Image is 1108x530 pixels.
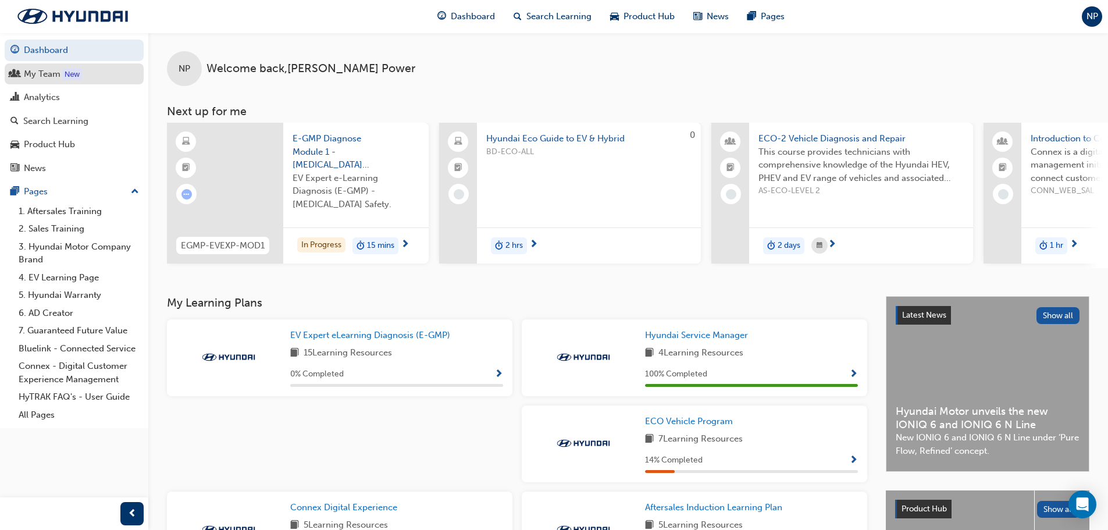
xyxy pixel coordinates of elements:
img: Trak [551,437,615,449]
span: learningRecordVerb_ATTEMPT-icon [181,189,192,200]
span: people-icon [726,134,735,150]
span: 7 Learning Resources [658,432,743,447]
span: Product Hub [624,10,675,23]
a: Connex - Digital Customer Experience Management [14,357,144,388]
span: laptop-icon [454,134,462,150]
div: In Progress [297,237,345,253]
a: Bluelink - Connected Service [14,340,144,358]
a: 4. EV Learning Page [14,269,144,287]
a: 5. Hyundai Warranty [14,286,144,304]
span: Aftersales Induction Learning Plan [645,502,782,513]
span: Hyundai Motor unveils the new IONIQ 6 and IONIQ 6 N Line [896,405,1080,431]
span: learningRecordVerb_NONE-icon [726,189,736,200]
button: Show all [1036,307,1080,324]
span: chart-icon [10,93,19,103]
div: Analytics [24,91,60,104]
a: Product HubShow all [895,500,1080,518]
a: HyTRAK FAQ's - User Guide [14,388,144,406]
button: Show all [1037,501,1081,518]
a: ECO Vehicle Program [645,415,738,428]
span: next-icon [529,240,538,250]
span: book-icon [290,346,299,361]
a: EGMP-EVEXP-MOD1E-GMP Diagnose Module 1 - [MEDICAL_DATA] SafetyEV Expert e-Learning Diagnosis (E-G... [167,123,429,264]
span: guage-icon [437,9,446,24]
span: Search Learning [526,10,592,23]
span: booktick-icon [999,161,1007,176]
span: news-icon [693,9,702,24]
span: prev-icon [128,507,137,521]
span: Hyundai Service Manager [645,330,748,340]
div: My Team [24,67,60,81]
span: duration-icon [767,239,775,254]
a: Connex Digital Experience [290,501,402,514]
span: EGMP-EVEXP-MOD1 [181,239,265,252]
span: pages-icon [10,187,19,197]
span: 2 days [778,239,800,252]
a: Trak [6,4,140,29]
h3: Next up for me [148,105,1108,118]
span: E-GMP Diagnose Module 1 - [MEDICAL_DATA] Safety [293,132,419,172]
span: Show Progress [849,456,858,466]
span: 4 Learning Resources [658,346,743,361]
span: Connex Digital Experience [290,502,397,513]
span: next-icon [1070,240,1078,250]
span: Pages [761,10,785,23]
a: Product Hub [5,134,144,155]
button: NP [1082,6,1102,27]
button: Pages [5,181,144,202]
a: Hyundai Service Manager [645,329,753,342]
a: car-iconProduct Hub [601,5,684,29]
img: Trak [197,351,261,363]
span: 100 % Completed [645,368,707,381]
span: learningRecordVerb_NONE-icon [454,189,464,200]
span: duration-icon [1039,239,1048,254]
span: news-icon [10,163,19,174]
a: 6. AD Creator [14,304,144,322]
span: booktick-icon [454,161,462,176]
span: 15 mins [367,239,394,252]
span: Dashboard [451,10,495,23]
span: people-icon [999,134,1007,150]
span: book-icon [645,432,654,447]
a: Search Learning [5,111,144,132]
span: Latest News [902,310,946,320]
span: New IONIQ 6 and IONIQ 6 N Line under ‘Pure Flow, Refined’ concept. [896,431,1080,457]
span: guage-icon [10,45,19,56]
span: ECO-2 Vehicle Diagnosis and Repair [758,132,964,145]
span: duration-icon [495,239,503,254]
a: News [5,158,144,179]
button: Show Progress [494,367,503,382]
a: My Team [5,63,144,85]
span: Show Progress [849,369,858,380]
span: EV Expert eLearning Diagnosis (E-GMP) [290,330,450,340]
a: news-iconNews [684,5,738,29]
span: learningRecordVerb_NONE-icon [998,189,1009,200]
span: 2 hrs [505,239,523,252]
span: next-icon [401,240,409,250]
span: BD-ECO-ALL [486,145,692,159]
span: EV Expert e-Learning Diagnosis (E-GMP) - [MEDICAL_DATA] Safety. [293,172,419,211]
h3: My Learning Plans [167,296,867,310]
span: search-icon [10,116,19,127]
img: Trak [551,351,615,363]
span: up-icon [131,184,139,200]
span: 14 % Completed [645,454,703,467]
span: Product Hub [902,504,947,514]
div: Pages [24,185,48,198]
a: pages-iconPages [738,5,794,29]
span: calendar-icon [817,239,822,253]
span: AS-ECO-LEVEL 2 [758,184,964,198]
span: Hyundai Eco Guide to EV & Hybrid [486,132,692,145]
button: Show Progress [849,453,858,468]
span: This course provides technicians with comprehensive knowledge of the Hyundai HEV, PHEV and EV ran... [758,145,964,185]
span: duration-icon [357,239,365,254]
div: Product Hub [24,138,75,151]
button: Show Progress [849,367,858,382]
span: NP [179,62,190,76]
span: car-icon [10,140,19,150]
span: booktick-icon [182,161,190,176]
a: EV Expert eLearning Diagnosis (E-GMP) [290,329,455,342]
span: 0 [690,130,695,140]
a: Aftersales Induction Learning Plan [645,501,787,514]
